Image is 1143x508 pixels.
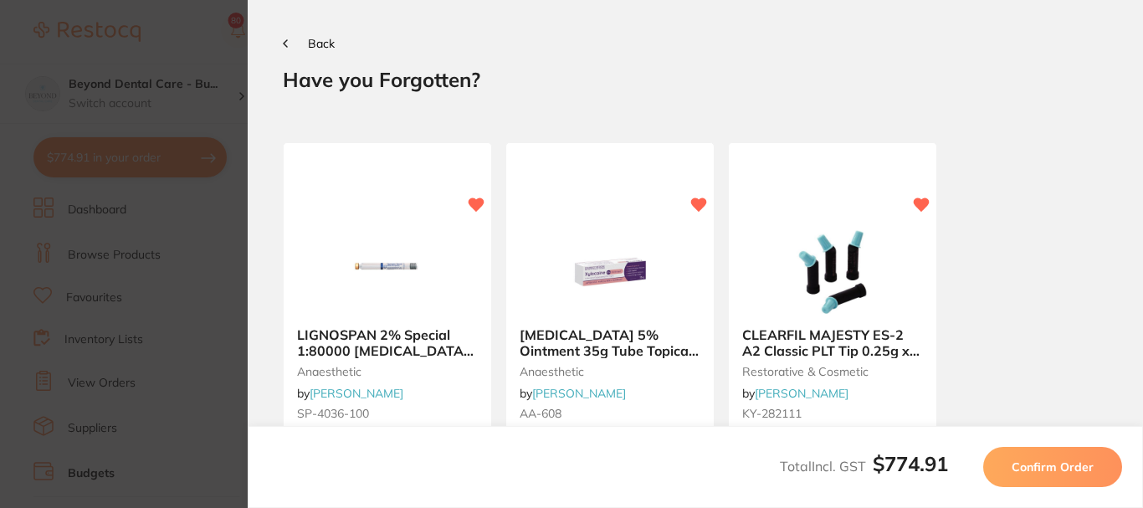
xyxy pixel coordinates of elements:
[308,36,335,51] span: Back
[983,447,1122,487] button: Confirm Order
[297,407,478,420] small: SP-4036-100
[873,451,948,476] b: $774.91
[778,230,887,314] img: CLEARFIL MAJESTY ES-2 A2 Classic PLT Tip 0.25g x 20
[780,458,948,475] span: Total Incl. GST
[742,327,923,358] b: CLEARFIL MAJESTY ES-2 A2 Classic PLT Tip 0.25g x 20
[742,407,923,420] small: KY-282111
[520,407,700,420] small: AA-608
[333,230,442,314] img: LIGNOSPAN 2% Special 1:80000 adrenalin 2.2ml 2xBox 50 Blue
[297,327,478,358] b: LIGNOSPAN 2% Special 1:80000 adrenalin 2.2ml 2xBox 50 Blue
[297,365,478,378] small: anaesthetic
[283,37,335,50] button: Back
[532,386,626,401] a: [PERSON_NAME]
[520,327,700,358] b: XYLOCAINE 5% Ointment 35g Tube Topical Anaesthetic
[1012,459,1094,475] span: Confirm Order
[742,386,848,401] span: by
[297,386,403,401] span: by
[520,365,700,378] small: anaesthetic
[755,386,848,401] a: [PERSON_NAME]
[283,67,1108,92] h2: Have you Forgotten?
[556,230,664,314] img: XYLOCAINE 5% Ointment 35g Tube Topical Anaesthetic
[520,386,626,401] span: by
[310,386,403,401] a: [PERSON_NAME]
[742,365,923,378] small: restorative & cosmetic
